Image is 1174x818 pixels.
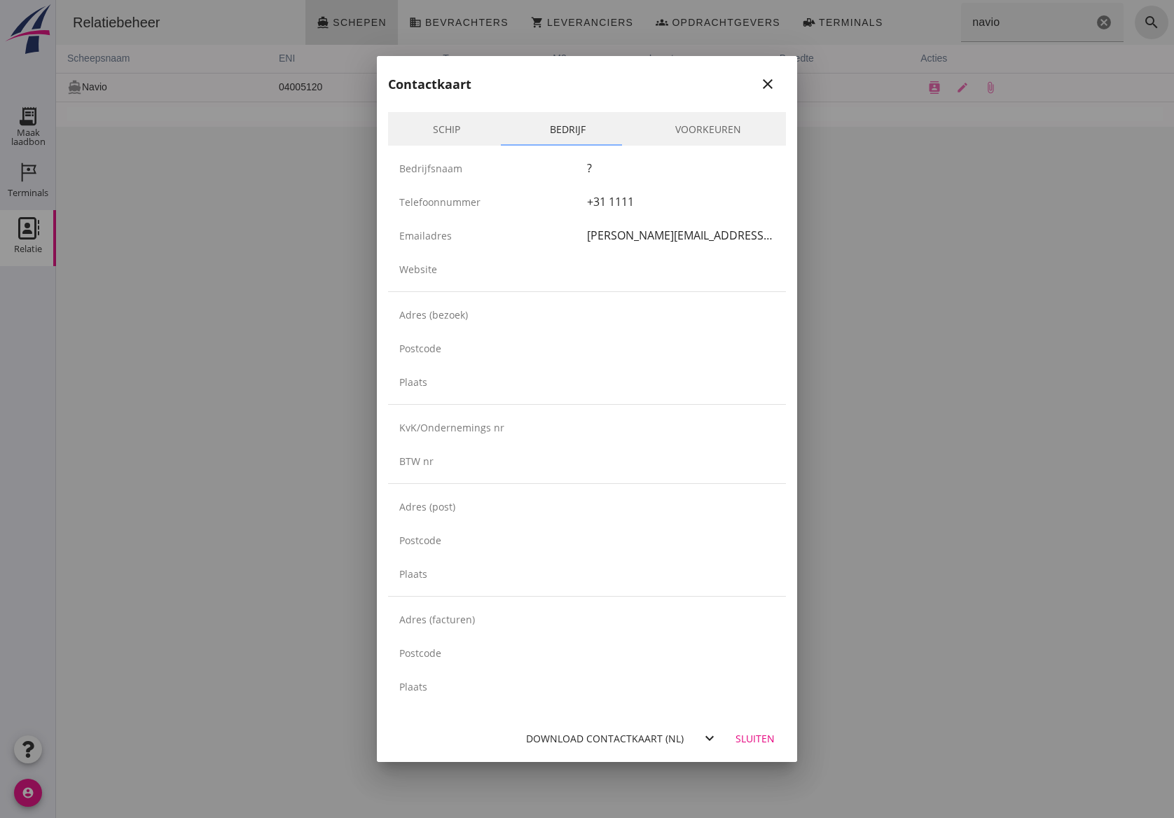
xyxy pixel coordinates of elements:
[587,160,775,176] div: ?
[6,13,116,32] div: Relatiebeheer
[505,112,630,146] a: Bedrijf
[712,45,853,73] th: breedte
[712,73,853,102] td: 9
[368,17,453,28] span: Bevrachters
[353,16,366,29] i: business
[582,73,712,102] td: 85
[587,227,775,244] div: [PERSON_NAME][EMAIL_ADDRESS][PERSON_NAME][DOMAIN_NAME]
[1087,14,1104,31] i: search
[701,730,718,747] i: expand_more
[399,567,587,581] div: Plaats
[762,17,827,28] span: Terminals
[399,679,587,694] div: Plaats
[615,17,724,28] span: Opdrachtgevers
[11,80,26,95] i: directions_boat
[582,45,712,73] th: lengte
[375,73,485,102] td: 1331
[399,262,587,277] div: Website
[399,228,587,243] div: Emailadres
[375,45,485,73] th: ton
[212,45,375,73] th: ENI
[399,612,587,627] div: Adres (facturen)
[399,454,587,469] div: BTW nr
[399,307,587,322] div: Adres (bezoek)
[485,73,582,102] td: 817
[261,16,273,29] i: directions_boat
[388,75,471,94] h2: Contactkaart
[399,341,587,356] div: Postcode
[490,17,577,28] span: Leveranciers
[900,81,913,94] i: edit
[399,161,587,176] div: Bedrijfsnaam
[399,499,587,514] div: Adres (post)
[485,45,582,73] th: m3
[928,81,941,94] i: attach_file
[872,81,885,94] i: contacts
[388,112,505,146] a: Schip
[759,76,776,92] i: close
[399,195,587,209] div: Telefoonnummer
[399,420,587,435] div: KvK/Ondernemings nr
[399,646,587,660] div: Postcode
[475,16,488,29] i: shopping_cart
[587,193,775,210] div: +31 1111
[276,17,331,28] span: Schepen
[212,73,375,102] td: 04005120
[853,45,1118,73] th: acties
[526,731,684,746] div: Download contactkaart (nl)
[600,16,612,29] i: groups
[520,726,690,751] button: Download contactkaart (nl)
[1040,14,1056,31] i: Wis Zoeken...
[747,16,759,29] i: front_loader
[630,112,786,146] a: Voorkeuren
[736,731,775,746] div: Sluiten
[399,375,587,389] div: Plaats
[724,726,786,751] button: Sluiten
[399,533,587,548] div: Postcode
